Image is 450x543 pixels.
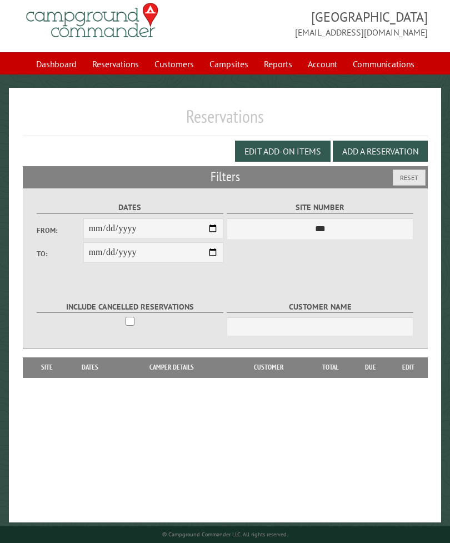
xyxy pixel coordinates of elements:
[114,357,229,377] th: Camper Details
[37,248,83,259] label: To:
[353,357,389,377] th: Due
[393,170,426,186] button: Reset
[23,166,428,187] h2: Filters
[257,53,299,74] a: Reports
[28,357,66,377] th: Site
[37,225,83,236] label: From:
[37,301,223,313] label: Include Cancelled Reservations
[37,201,223,214] label: Dates
[225,8,428,39] span: [GEOGRAPHIC_DATA] [EMAIL_ADDRESS][DOMAIN_NAME]
[203,53,255,74] a: Campsites
[308,357,353,377] th: Total
[227,201,413,214] label: Site Number
[346,53,421,74] a: Communications
[229,357,308,377] th: Customer
[389,357,428,377] th: Edit
[301,53,344,74] a: Account
[29,53,83,74] a: Dashboard
[333,141,428,162] button: Add a Reservation
[162,531,288,538] small: © Campground Commander LLC. All rights reserved.
[66,357,114,377] th: Dates
[235,141,331,162] button: Edit Add-on Items
[148,53,201,74] a: Customers
[23,106,428,136] h1: Reservations
[227,301,413,313] label: Customer Name
[86,53,146,74] a: Reservations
